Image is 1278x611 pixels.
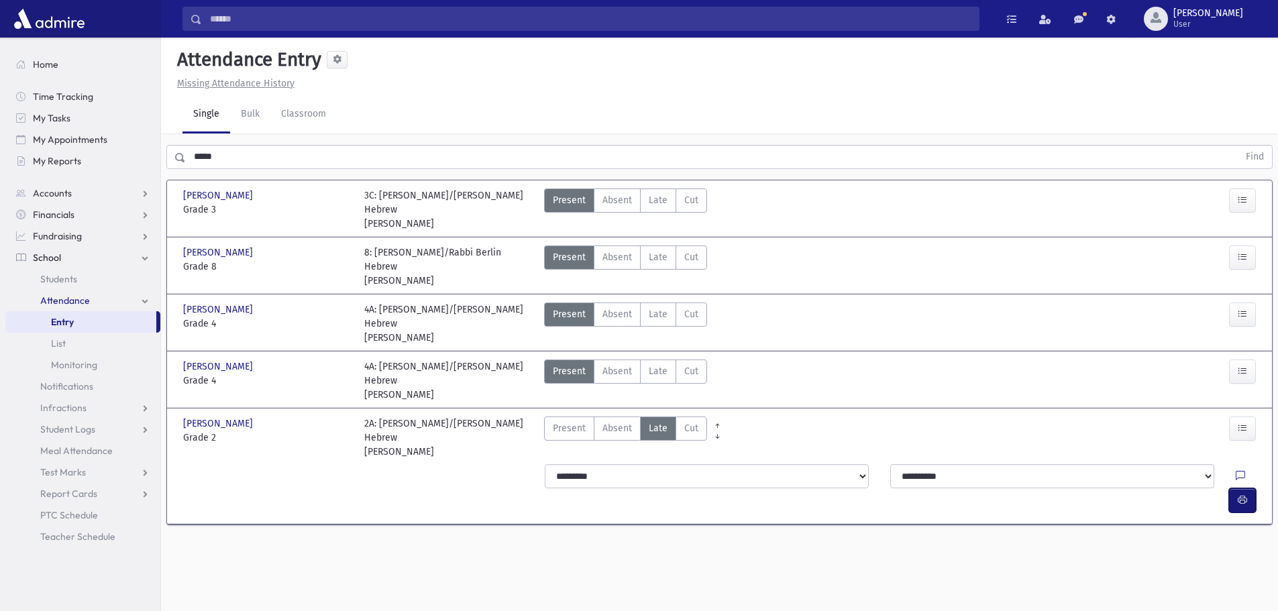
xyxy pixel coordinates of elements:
[172,78,295,89] a: Missing Attendance History
[5,182,160,204] a: Accounts
[602,421,632,435] span: Absent
[5,268,160,290] a: Students
[5,107,160,129] a: My Tasks
[40,466,86,478] span: Test Marks
[364,302,532,345] div: 4A: [PERSON_NAME]/[PERSON_NAME] Hebrew [PERSON_NAME]
[602,250,632,264] span: Absent
[177,78,295,89] u: Missing Attendance History
[684,250,698,264] span: Cut
[5,204,160,225] a: Financials
[33,155,81,167] span: My Reports
[5,461,160,483] a: Test Marks
[544,416,707,459] div: AttTypes
[364,188,532,231] div: 3C: [PERSON_NAME]/[PERSON_NAME] Hebrew [PERSON_NAME]
[5,419,160,440] a: Student Logs
[684,193,698,207] span: Cut
[40,488,97,500] span: Report Cards
[33,58,58,70] span: Home
[33,112,70,124] span: My Tasks
[544,188,707,231] div: AttTypes
[5,247,160,268] a: School
[40,509,98,521] span: PTC Schedule
[33,209,74,221] span: Financials
[649,307,668,321] span: Late
[553,193,586,207] span: Present
[33,133,107,146] span: My Appointments
[183,317,351,331] span: Grade 4
[33,91,93,103] span: Time Tracking
[40,445,113,457] span: Meal Attendance
[553,307,586,321] span: Present
[684,421,698,435] span: Cut
[684,307,698,321] span: Cut
[183,260,351,274] span: Grade 8
[202,7,979,31] input: Search
[544,302,707,345] div: AttTypes
[33,187,72,199] span: Accounts
[5,86,160,107] a: Time Tracking
[5,311,156,333] a: Entry
[182,96,230,133] a: Single
[5,54,160,75] a: Home
[51,316,74,328] span: Entry
[544,359,707,402] div: AttTypes
[649,421,668,435] span: Late
[183,374,351,388] span: Grade 4
[553,250,586,264] span: Present
[5,225,160,247] a: Fundraising
[11,5,88,32] img: AdmirePro
[51,337,66,349] span: List
[553,364,586,378] span: Present
[183,431,351,445] span: Grade 2
[5,440,160,461] a: Meal Attendance
[51,359,97,371] span: Monitoring
[1173,8,1243,19] span: [PERSON_NAME]
[364,359,532,402] div: 4A: [PERSON_NAME]/[PERSON_NAME] Hebrew [PERSON_NAME]
[5,504,160,526] a: PTC Schedule
[649,364,668,378] span: Late
[649,193,668,207] span: Late
[5,397,160,419] a: Infractions
[40,402,87,414] span: Infractions
[5,290,160,311] a: Attendance
[602,193,632,207] span: Absent
[270,96,337,133] a: Classroom
[649,250,668,264] span: Late
[183,302,256,317] span: [PERSON_NAME]
[33,252,61,264] span: School
[5,354,160,376] a: Monitoring
[40,380,93,392] span: Notifications
[602,307,632,321] span: Absent
[183,416,256,431] span: [PERSON_NAME]
[183,203,351,217] span: Grade 3
[5,150,160,172] a: My Reports
[5,483,160,504] a: Report Cards
[40,423,95,435] span: Student Logs
[544,245,707,288] div: AttTypes
[230,96,270,133] a: Bulk
[183,245,256,260] span: [PERSON_NAME]
[183,359,256,374] span: [PERSON_NAME]
[5,376,160,397] a: Notifications
[602,364,632,378] span: Absent
[684,364,698,378] span: Cut
[183,188,256,203] span: [PERSON_NAME]
[172,48,321,71] h5: Attendance Entry
[553,421,586,435] span: Present
[33,230,82,242] span: Fundraising
[1173,19,1243,30] span: User
[1238,146,1272,168] button: Find
[40,294,90,307] span: Attendance
[5,333,160,354] a: List
[5,526,160,547] a: Teacher Schedule
[5,129,160,150] a: My Appointments
[40,531,115,543] span: Teacher Schedule
[364,416,532,459] div: 2A: [PERSON_NAME]/[PERSON_NAME] Hebrew [PERSON_NAME]
[40,273,77,285] span: Students
[364,245,532,288] div: 8: [PERSON_NAME]/Rabbi Berlin Hebrew [PERSON_NAME]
